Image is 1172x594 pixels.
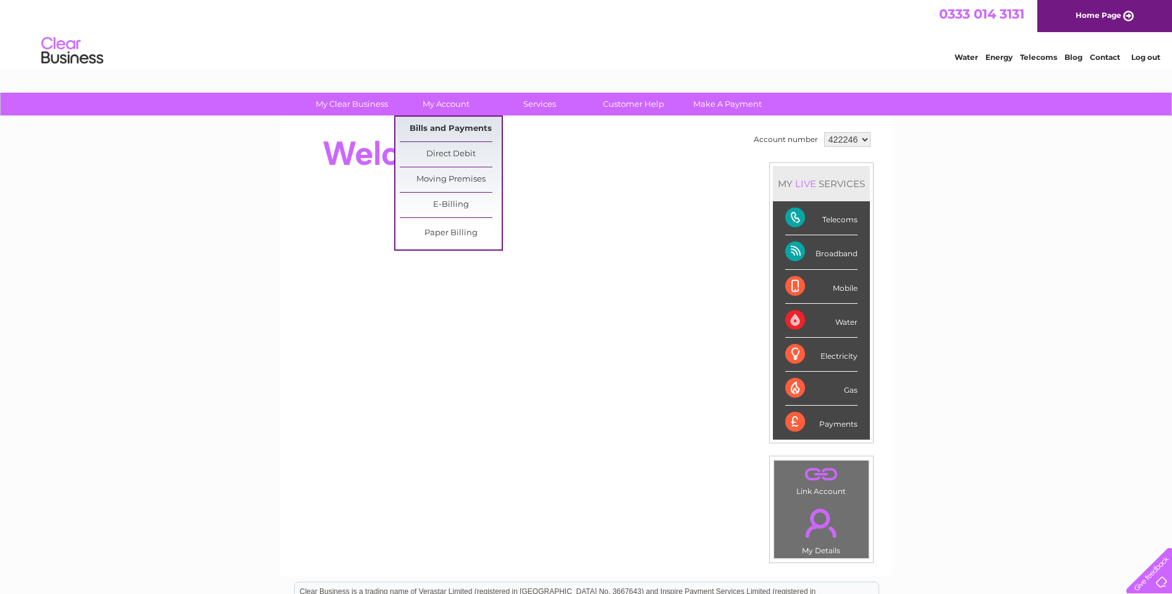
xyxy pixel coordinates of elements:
[400,167,502,192] a: Moving Premises
[1090,52,1120,62] a: Contact
[677,93,778,115] a: Make A Payment
[489,93,591,115] a: Services
[785,304,858,338] div: Water
[295,7,879,60] div: Clear Business is a trading name of Verastar Limited (registered in [GEOGRAPHIC_DATA] No. 3667643...
[400,221,502,246] a: Paper Billing
[583,93,685,115] a: Customer Help
[751,129,821,150] td: Account number
[774,460,869,499] td: Link Account
[41,32,104,70] img: logo.png
[1020,52,1057,62] a: Telecoms
[777,501,866,545] a: .
[785,235,858,269] div: Broadband
[773,166,870,201] div: MY SERVICES
[400,193,502,217] a: E-Billing
[785,372,858,406] div: Gas
[785,406,858,439] div: Payments
[1131,52,1160,62] a: Log out
[400,117,502,141] a: Bills and Payments
[785,270,858,304] div: Mobile
[955,52,978,62] a: Water
[985,52,1013,62] a: Energy
[777,464,866,485] a: .
[301,93,403,115] a: My Clear Business
[793,178,819,190] div: LIVE
[1064,52,1082,62] a: Blog
[785,201,858,235] div: Telecoms
[785,338,858,372] div: Electricity
[400,142,502,167] a: Direct Debit
[774,498,869,559] td: My Details
[395,93,497,115] a: My Account
[939,6,1024,22] a: 0333 014 3131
